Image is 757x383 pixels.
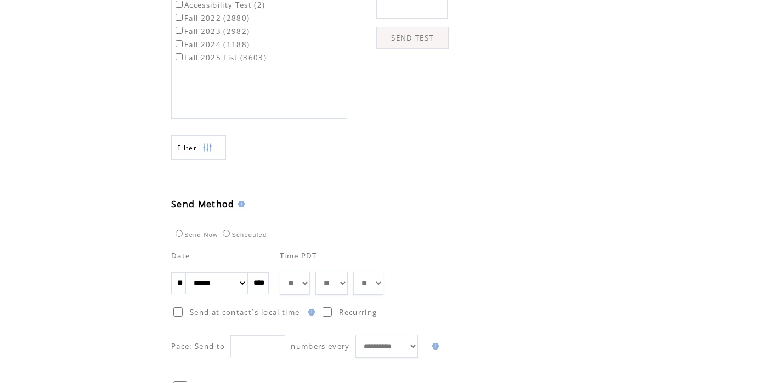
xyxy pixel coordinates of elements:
label: Fall 2022 (2880) [173,13,250,23]
input: Fall 2024 (1188) [176,40,183,47]
img: filters.png [202,136,212,160]
input: Send Now [176,230,183,237]
input: Fall 2023 (2982) [176,27,183,34]
img: help.gif [305,309,315,316]
label: Scheduled [220,232,267,238]
img: help.gif [429,343,439,350]
span: Recurring [339,307,377,317]
span: Time PDT [280,251,317,261]
span: numbers every [291,341,349,351]
span: Date [171,251,190,261]
input: Scheduled [223,230,230,237]
input: Fall 2022 (2880) [176,14,183,21]
label: Fall 2023 (2982) [173,26,250,36]
span: Show filters [177,143,197,153]
input: Accessibility Test (2) [176,1,183,8]
input: Fall 2025 List (3603) [176,53,183,60]
img: help.gif [235,201,245,207]
span: Pace: Send to [171,341,225,351]
span: Send Method [171,198,235,210]
label: Send Now [173,232,218,238]
a: Filter [171,135,226,160]
a: SEND TEST [376,27,449,49]
span: Send at contact`s local time [190,307,300,317]
label: Fall 2024 (1188) [173,40,250,49]
label: Fall 2025 List (3603) [173,53,267,63]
